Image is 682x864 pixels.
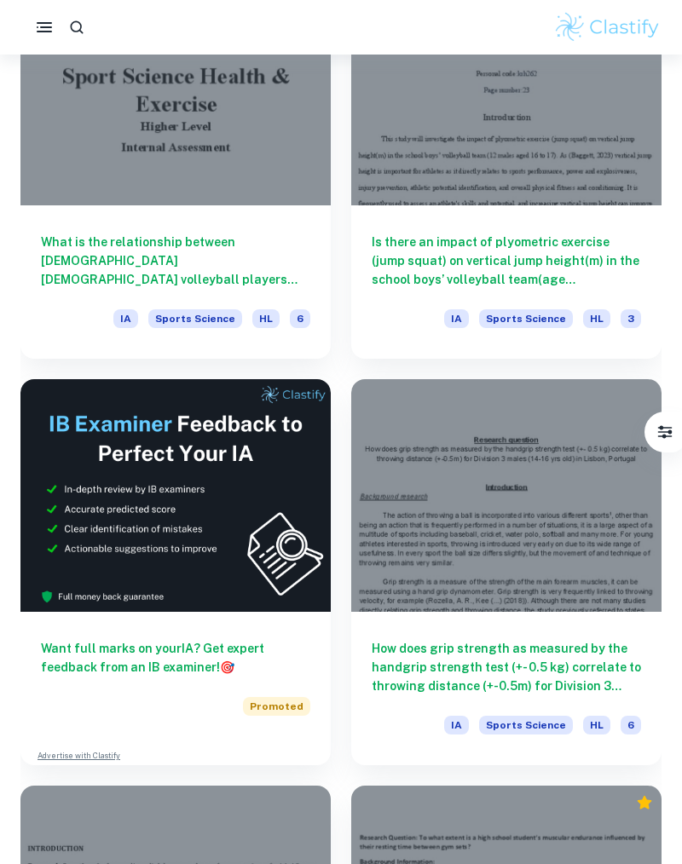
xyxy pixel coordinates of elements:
span: Promoted [243,697,310,716]
span: IA [444,309,469,328]
img: Clastify logo [553,10,662,44]
span: 3 [621,309,641,328]
h6: How does grip strength as measured by the handgrip strength test (+- 0.5 kg) correlate to throwin... [372,639,641,695]
span: 6 [621,716,641,734]
img: Thumbnail [20,379,331,612]
span: HL [252,309,280,328]
span: HL [583,716,610,734]
span: HL [583,309,610,328]
a: Want full marks on yourIA? Get expert feedback from an IB examiner!PromotedAdvertise with Clastify [20,379,331,765]
a: Advertise with Clastify [38,750,120,762]
span: 6 [290,309,310,328]
span: Sports Science [148,309,242,328]
div: Premium [636,794,653,811]
a: How does grip strength as measured by the handgrip strength test (+- 0.5 kg) correlate to throwin... [351,379,662,765]
span: Sports Science [479,309,573,328]
span: IA [113,309,138,328]
h6: Is there an impact of plyometric exercise (jump squat) on vertical jump height(m) in the school b... [372,233,641,289]
span: Sports Science [479,716,573,734]
span: IA [444,716,469,734]
span: 🎯 [220,660,234,674]
h6: What is the relationship between [DEMOGRAPHIC_DATA] [DEMOGRAPHIC_DATA] volleyball players lower-b... [41,233,310,289]
button: Filter [648,415,682,449]
h6: Want full marks on your IA ? Get expert feedback from an IB examiner! [41,639,310,677]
